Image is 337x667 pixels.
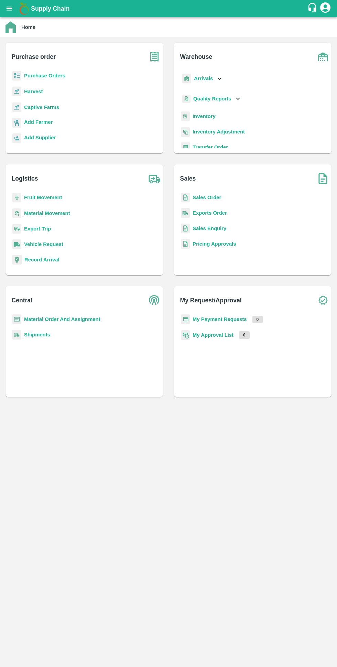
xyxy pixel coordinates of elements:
img: purchase [146,48,163,65]
a: Transfer Order [193,144,228,150]
b: Add Farmer [24,119,53,125]
b: Purchase order [12,52,56,62]
a: Purchase Orders [24,73,65,78]
img: sales [181,224,190,234]
b: Add Supplier [24,135,56,140]
img: inventory [181,127,190,137]
b: Central [12,295,32,305]
a: Fruit Movement [24,195,62,200]
a: Vehicle Request [24,241,63,247]
img: centralMaterial [12,314,21,324]
b: Arrivals [194,76,213,81]
a: Export Trip [24,226,51,232]
img: material [12,208,21,218]
div: Quality Reports [181,92,242,106]
img: sales [181,193,190,203]
img: shipments [12,330,21,340]
a: Sales Order [193,195,221,200]
img: supplier [12,133,21,143]
img: sales [181,239,190,249]
img: harvest [12,102,21,112]
img: whTransfer [181,142,190,152]
div: account of current user [319,1,331,16]
b: Home [21,24,35,30]
img: vehicle [12,239,21,249]
a: Inventory Adjustment [193,129,245,135]
img: payment [181,314,190,324]
img: delivery [12,224,21,234]
b: Supply Chain [31,5,69,12]
a: Record Arrival [24,257,59,262]
button: open drawer [1,1,17,17]
b: Quality Reports [193,96,231,101]
a: Inventory [193,114,216,119]
a: Exports Order [193,210,227,216]
a: Shipments [24,332,50,337]
b: Sales [180,174,196,183]
img: fruit [12,193,21,203]
a: My Payment Requests [193,316,247,322]
a: Add Farmer [24,118,53,128]
b: Logistics [12,174,38,183]
img: logo [17,2,31,15]
a: Add Supplier [24,134,56,143]
a: Supply Chain [31,4,307,13]
img: truck [146,170,163,187]
img: approval [181,330,190,340]
div: customer-support [307,2,319,15]
p: 0 [252,316,263,323]
a: Harvest [24,89,43,94]
img: recordArrival [12,255,22,265]
img: warehouse [314,48,331,65]
div: Arrivals [181,71,224,86]
a: Material Movement [24,211,70,216]
img: shipments [181,208,190,218]
img: check [314,292,331,309]
p: 0 [239,331,250,339]
img: soSales [314,170,331,187]
b: My Request/Approval [180,295,242,305]
a: Material Order And Assignment [24,316,100,322]
img: qualityReport [182,95,191,103]
img: central [146,292,163,309]
a: Captive Farms [24,105,59,110]
a: Pricing Approvals [193,241,236,247]
a: Sales Enquiry [193,226,226,231]
img: harvest [12,86,21,97]
img: whInventory [181,111,190,121]
img: whArrival [182,74,191,84]
a: My Approval List [193,332,233,338]
img: reciept [12,71,21,81]
b: Warehouse [180,52,213,62]
img: farmer [12,118,21,128]
img: home [6,21,16,33]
